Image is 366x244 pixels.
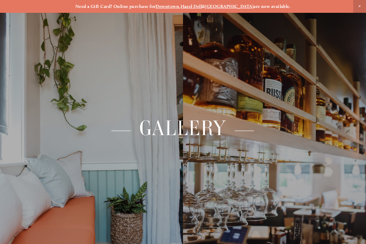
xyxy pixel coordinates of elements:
[181,4,202,9] a: Hazel Dell
[156,4,179,9] a: Downtown
[205,4,253,9] a: [GEOGRAPHIC_DATA]
[179,4,180,9] strong: ,
[110,115,256,141] span: — Gallery —
[253,4,291,9] strong: are now available.
[55,161,311,167] p: ↓
[75,4,156,9] strong: Need a Gift Card? Online purchase for
[202,4,205,9] strong: &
